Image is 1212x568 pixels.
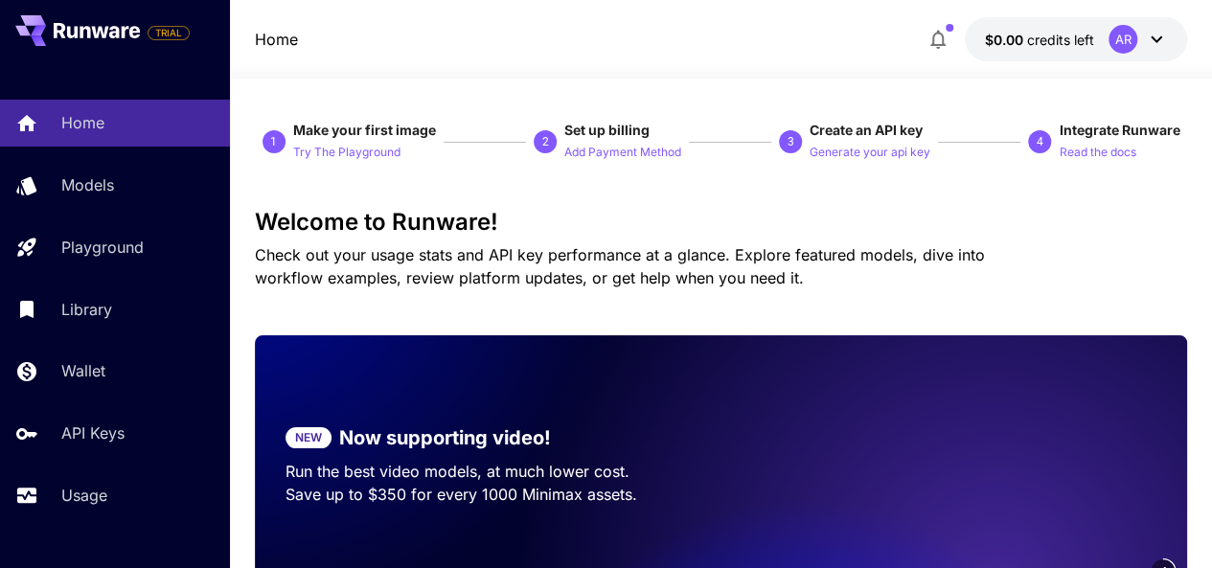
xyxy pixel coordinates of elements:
[148,21,190,44] span: Add your payment card to enable full platform functionality.
[255,209,1188,236] h3: Welcome to Runware!
[1037,133,1043,150] p: 4
[339,423,551,452] p: Now supporting video!
[61,173,114,196] p: Models
[1109,25,1137,54] div: AR
[1026,32,1093,48] span: credits left
[293,122,436,138] span: Make your first image
[965,17,1187,61] button: $0.00AR
[255,28,298,51] a: Home
[564,122,650,138] span: Set up billing
[295,429,322,446] p: NEW
[293,144,400,162] p: Try The Playground
[564,140,681,163] button: Add Payment Method
[149,26,189,40] span: TRIAL
[810,144,930,162] p: Generate your api key
[1059,140,1135,163] button: Read the docs
[1059,144,1135,162] p: Read the docs
[255,245,985,287] span: Check out your usage stats and API key performance at a glance. Explore featured models, dive int...
[286,483,691,506] p: Save up to $350 for every 1000 Minimax assets.
[61,484,107,507] p: Usage
[286,460,691,483] p: Run the best video models, at much lower cost.
[61,298,112,321] p: Library
[270,133,277,150] p: 1
[61,111,104,134] p: Home
[564,144,681,162] p: Add Payment Method
[61,421,125,444] p: API Keys
[293,140,400,163] button: Try The Playground
[984,32,1026,48] span: $0.00
[255,28,298,51] nav: breadcrumb
[984,30,1093,50] div: $0.00
[810,122,923,138] span: Create an API key
[541,133,548,150] p: 2
[61,359,105,382] p: Wallet
[788,133,794,150] p: 3
[61,236,144,259] p: Playground
[810,140,930,163] button: Generate your api key
[1059,122,1179,138] span: Integrate Runware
